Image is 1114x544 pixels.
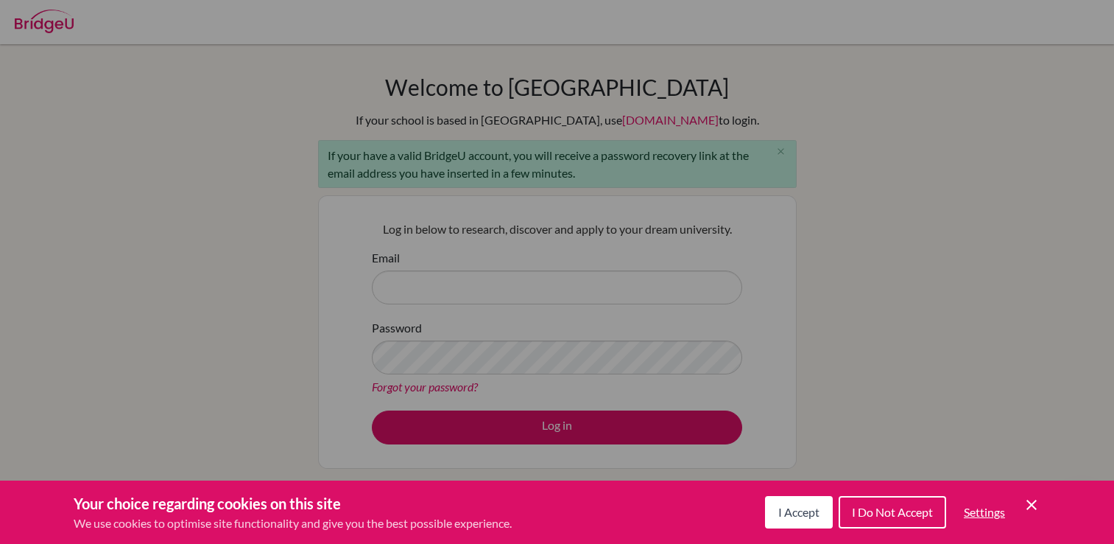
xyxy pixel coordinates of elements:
button: Settings [952,498,1017,527]
button: I Accept [765,496,833,529]
span: Settings [964,505,1005,519]
span: I Accept [778,505,819,519]
button: Save and close [1023,496,1040,514]
h3: Your choice regarding cookies on this site [74,492,512,515]
button: I Do Not Accept [839,496,946,529]
p: We use cookies to optimise site functionality and give you the best possible experience. [74,515,512,532]
span: I Do Not Accept [852,505,933,519]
